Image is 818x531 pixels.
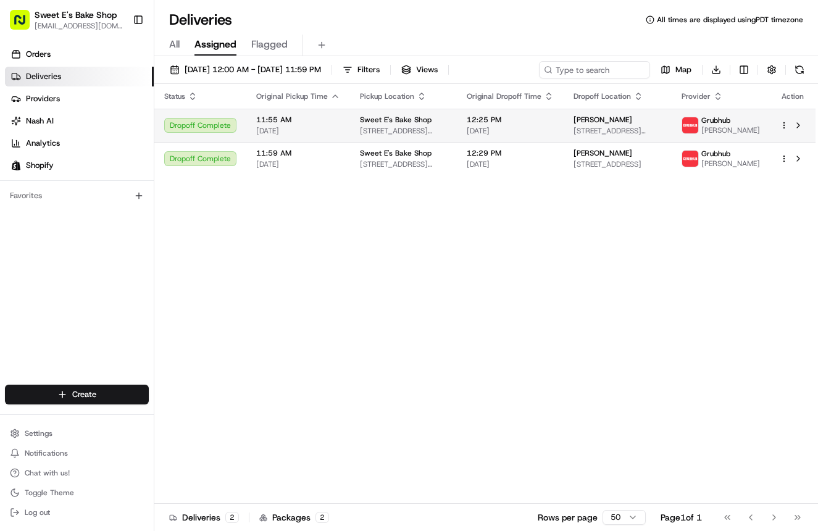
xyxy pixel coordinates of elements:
[701,159,760,169] span: [PERSON_NAME]
[574,159,662,169] span: [STREET_ADDRESS]
[32,80,204,93] input: Clear
[360,126,447,136] span: [STREET_ADDRESS][PERSON_NAME]
[360,148,432,158] span: Sweet E's Bake Shop
[256,148,340,158] span: 11:59 AM
[35,21,123,31] button: [EMAIL_ADDRESS][DOMAIN_NAME]
[256,115,340,125] span: 11:55 AM
[467,148,554,158] span: 12:29 PM
[416,64,438,75] span: Views
[26,93,60,104] span: Providers
[682,91,711,101] span: Provider
[26,138,60,149] span: Analytics
[701,149,730,159] span: Grubhub
[123,306,149,316] span: Pylon
[12,277,22,287] div: 📗
[25,448,68,458] span: Notifications
[682,117,698,133] img: 5e692f75ce7d37001a5d71f1
[467,126,554,136] span: [DATE]
[5,44,154,64] a: Orders
[780,91,806,101] div: Action
[661,511,702,524] div: Page 1 of 1
[25,488,74,498] span: Toggle Theme
[164,61,327,78] button: [DATE] 12:00 AM - [DATE] 11:59 PM
[56,130,170,140] div: We're available if you need us!
[256,159,340,169] span: [DATE]
[185,64,321,75] span: [DATE] 12:00 AM - [DATE] 11:59 PM
[26,118,48,140] img: 1727276513143-84d647e1-66c0-4f92-a045-3c9f9f5dfd92
[5,425,149,442] button: Settings
[104,277,114,287] div: 💻
[194,37,236,52] span: Assigned
[682,151,698,167] img: 5e692f75ce7d37001a5d71f1
[360,91,414,101] span: Pickup Location
[117,276,198,288] span: API Documentation
[109,225,135,235] span: [DATE]
[256,126,340,136] span: [DATE]
[25,508,50,517] span: Log out
[25,225,35,235] img: 1736555255976-a54dd68f-1ca7-489b-9aae-adbdc363a1c4
[791,61,808,78] button: Refresh
[657,15,803,25] span: All times are displayed using PDT timezone
[191,158,225,173] button: See all
[256,91,328,101] span: Original Pickup Time
[35,9,117,21] button: Sweet E's Bake Shop
[25,468,70,478] span: Chat with us!
[210,122,225,136] button: Start new chat
[315,512,329,523] div: 2
[655,61,697,78] button: Map
[166,191,170,201] span: •
[467,91,541,101] span: Original Dropoff Time
[25,276,94,288] span: Knowledge Base
[574,126,662,136] span: [STREET_ADDRESS][PERSON_NAME]
[72,389,96,400] span: Create
[12,213,32,233] img: Liam S.
[701,115,730,125] span: Grubhub
[25,429,52,438] span: Settings
[12,118,35,140] img: 1736555255976-a54dd68f-1ca7-489b-9aae-adbdc363a1c4
[467,115,554,125] span: 12:25 PM
[396,61,443,78] button: Views
[574,148,632,158] span: [PERSON_NAME]
[26,49,51,60] span: Orders
[38,225,100,235] span: [PERSON_NAME]
[337,61,385,78] button: Filters
[169,10,232,30] h1: Deliveries
[26,115,54,127] span: Nash AI
[87,306,149,316] a: Powered byPylon
[5,156,154,175] a: Shopify
[5,67,154,86] a: Deliveries
[539,61,650,78] input: Type to search
[360,159,447,169] span: [STREET_ADDRESS][PERSON_NAME]
[164,91,185,101] span: Status
[12,161,83,170] div: Past conversations
[102,225,107,235] span: •
[5,385,149,404] button: Create
[12,49,225,69] p: Welcome 👋
[5,111,154,131] a: Nash AI
[5,133,154,153] a: Analytics
[25,192,35,202] img: 1736555255976-a54dd68f-1ca7-489b-9aae-adbdc363a1c4
[574,91,631,101] span: Dropoff Location
[12,12,37,37] img: Nash
[538,511,598,524] p: Rows per page
[357,64,380,75] span: Filters
[251,37,288,52] span: Flagged
[675,64,691,75] span: Map
[701,125,760,135] span: [PERSON_NAME]
[7,271,99,293] a: 📗Knowledge Base
[574,115,632,125] span: [PERSON_NAME]
[173,191,198,201] span: [DATE]
[11,161,21,170] img: Shopify logo
[360,115,432,125] span: Sweet E's Bake Shop
[5,186,149,206] div: Favorites
[5,445,149,462] button: Notifications
[5,89,154,109] a: Providers
[5,484,149,501] button: Toggle Theme
[225,512,239,523] div: 2
[467,159,554,169] span: [DATE]
[38,191,164,201] span: [PERSON_NAME] [PERSON_NAME]
[26,71,61,82] span: Deliveries
[169,37,180,52] span: All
